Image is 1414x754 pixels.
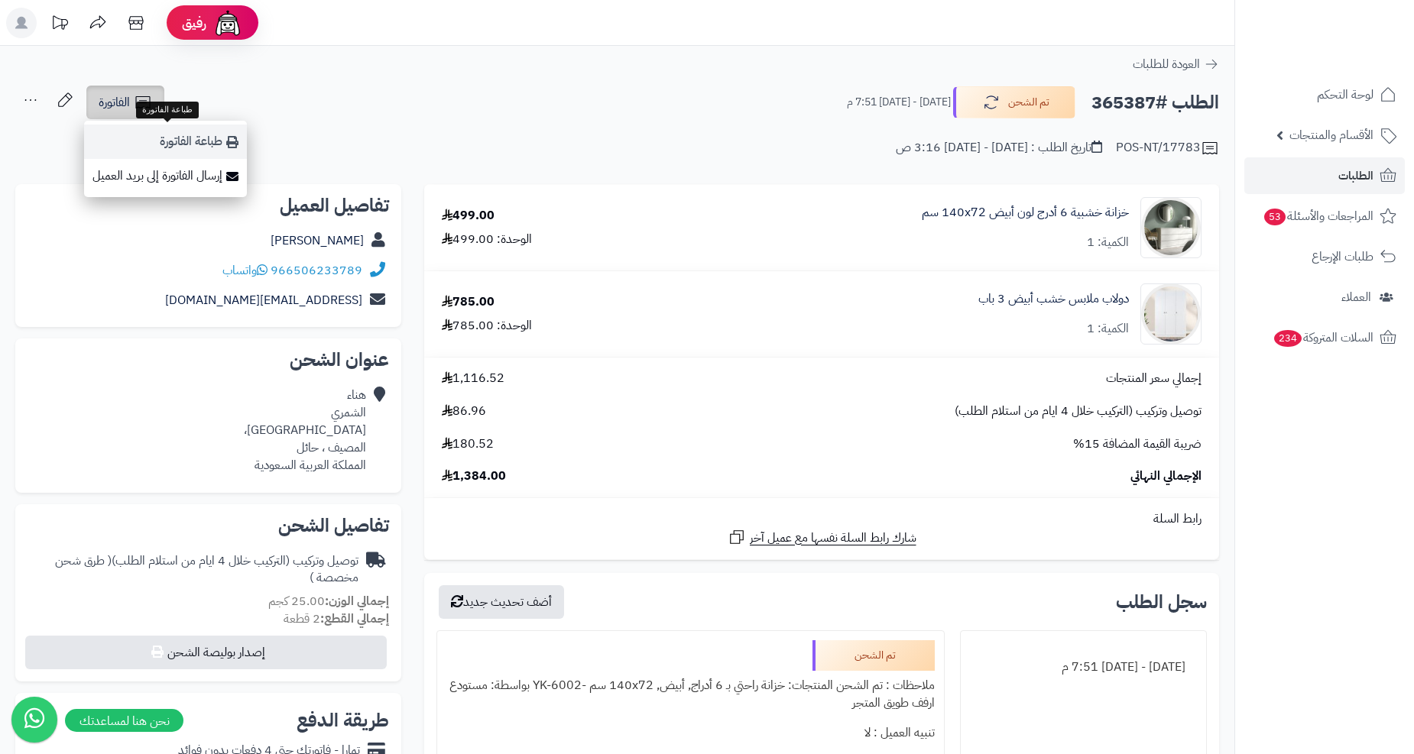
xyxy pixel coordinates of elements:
[430,510,1213,528] div: رابط السلة
[41,8,79,42] a: تحديثات المنصة
[271,261,362,280] a: 966506233789
[1289,125,1373,146] span: الأقسام والمنتجات
[442,435,494,453] span: 180.52
[442,207,495,225] div: 499.00
[297,711,389,730] h2: طريقة الدفع
[1091,87,1219,118] h2: الطلب #365387
[1244,238,1405,275] a: طلبات الإرجاع
[442,293,495,311] div: 785.00
[978,290,1129,308] a: دولاب ملابس خشب أبيض 3 باب
[86,86,164,119] a: الفاتورة
[1273,327,1373,348] span: السلات المتروكة
[442,231,532,248] div: الوحدة: 499.00
[99,93,130,112] span: الفاتورة
[84,159,247,193] a: إرسال الفاتورة إلى بريد العميل
[165,291,362,309] a: [EMAIL_ADDRESS][DOMAIN_NAME]
[1264,209,1286,225] span: 53
[1073,435,1202,453] span: ضريبة القيمة المضافة 15%
[812,640,935,671] div: تم الشحن
[922,204,1129,222] a: خزانة خشبية 6 أدرج لون أبيض 140x72 سم
[1317,84,1373,105] span: لوحة التحكم
[1141,283,1201,345] img: 1753186020-1-90x90.jpg
[1116,593,1207,611] h3: سجل الطلب
[136,102,199,118] div: طباعة الفاتورة
[955,403,1202,420] span: توصيل وتركيب (التركيب خلال 4 ايام من استلام الطلب)
[320,610,389,628] strong: إجمالي القطع:
[1133,55,1219,73] a: العودة للطلبات
[442,468,506,485] span: 1,384.00
[728,528,916,547] a: شارك رابط السلة نفسها مع عميل آخر
[1312,246,1373,267] span: طلبات الإرجاع
[25,636,387,669] button: إصدار بوليصة الشحن
[1263,205,1373,227] span: المراجعات والأسئلة
[953,86,1075,118] button: تم الشحن
[446,671,935,718] div: ملاحظات : تم الشحن المنتجات: خزانة راحتي بـ 6 أدراج, أبيض, ‎140x72 سم‏ -YK-6002 بواسطة: مستودع ار...
[28,196,389,215] h2: تفاصيل العميل
[1244,198,1405,235] a: المراجعات والأسئلة53
[442,370,504,387] span: 1,116.52
[84,125,247,159] a: طباعة الفاتورة
[28,516,389,535] h2: تفاصيل الشحن
[1087,234,1129,251] div: الكمية: 1
[439,585,564,619] button: أضف تحديث جديد
[182,14,206,32] span: رفيق
[1087,320,1129,338] div: الكمية: 1
[268,592,389,610] small: 25.00 كجم
[847,95,951,110] small: [DATE] - [DATE] 7:51 م
[1274,330,1302,347] span: 234
[1141,197,1201,258] img: 1746709299-1702541934053-68567865785768-1000x1000-90x90.jpg
[1130,468,1202,485] span: الإجمالي النهائي
[55,552,358,587] span: ( طرق شحن مخصصة )
[750,529,916,547] span: شارك رابط السلة نفسها مع عميل آخر
[1244,157,1405,194] a: الطلبات
[1338,165,1373,186] span: الطلبات
[284,610,389,628] small: 2 قطعة
[244,387,366,474] div: هناء الشمري [GEOGRAPHIC_DATA]، المصيف ، حائل المملكة العربية السعودية
[1106,370,1202,387] span: إجمالي سعر المنتجات
[1133,55,1200,73] span: العودة للطلبات
[1341,286,1371,308] span: العملاء
[446,718,935,748] div: تنبيه العميل : لا
[325,592,389,610] strong: إجمالي الوزن:
[442,403,486,420] span: 86.96
[1116,139,1219,157] div: POS-NT/17783
[896,139,1102,157] div: تاريخ الطلب : [DATE] - [DATE] 3:16 ص
[442,317,532,335] div: الوحدة: 785.00
[28,552,358,587] div: توصيل وتركيب (التركيب خلال 4 ايام من استلام الطلب)
[1244,319,1405,356] a: السلات المتروكة234
[222,261,268,280] a: واتساب
[271,231,364,250] a: [PERSON_NAME]
[1244,279,1405,316] a: العملاء
[212,8,243,38] img: ai-face.png
[28,351,389,369] h2: عنوان الشحن
[970,652,1197,682] div: [DATE] - [DATE] 7:51 م
[1244,76,1405,113] a: لوحة التحكم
